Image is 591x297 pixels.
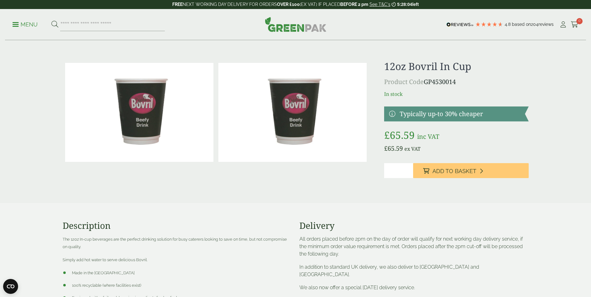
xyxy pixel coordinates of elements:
[384,144,388,153] span: £
[413,163,529,178] button: Add to Basket
[63,257,147,262] span: Simply add hot water to serve delicious Bovril.
[299,220,529,231] h3: Delivery
[571,20,579,29] a: 0
[446,22,474,27] img: REVIEWS.io
[172,2,183,7] strong: FREE
[12,21,38,28] p: Menu
[417,132,439,141] span: inc VAT
[512,22,531,27] span: Based on
[63,220,292,231] h3: Description
[538,22,554,27] span: reviews
[72,271,135,275] span: Made in the [GEOGRAPHIC_DATA]
[384,90,528,98] p: In stock
[299,284,529,291] p: We also now offer a special [DATE] delivery service.
[218,63,367,162] img: 12oz Bovril In Cup Full Case Of 0
[475,21,503,27] div: 4.79 Stars
[576,18,583,24] span: 0
[531,22,538,27] span: 204
[12,21,38,27] a: Menu
[384,77,528,87] p: GP4530014
[384,144,403,153] bdi: 65.59
[397,2,412,7] span: 5:28:04
[299,235,529,258] p: All orders placed before 2pm on the day of order will qualify for next working day delivery servi...
[369,2,390,7] a: See T&C's
[265,17,326,32] img: GreenPak Supplies
[384,128,415,142] bdi: 65.59
[404,145,421,152] span: ex VAT
[299,263,529,278] p: In addition to standard UK delivery, we also deliver to [GEOGRAPHIC_DATA] and [GEOGRAPHIC_DATA].
[412,2,419,7] span: left
[340,2,368,7] strong: BEFORE 2 pm
[63,237,287,249] span: The 12oz In-cup beverages are the perfect drinking solution for busy caterers looking to save on ...
[571,21,579,28] i: Cart
[384,128,390,142] span: £
[65,63,213,162] img: 12oz Bovril In Cup 0
[384,60,528,72] h1: 12oz Bovril In Cup
[432,168,476,175] span: Add to Basket
[384,78,424,86] span: Product Code
[277,2,300,7] strong: OVER £100
[559,21,567,28] i: My Account
[505,22,512,27] span: 4.8
[72,283,141,288] span: 100% recyclable (where facilities exist)
[3,279,18,294] button: Open CMP widget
